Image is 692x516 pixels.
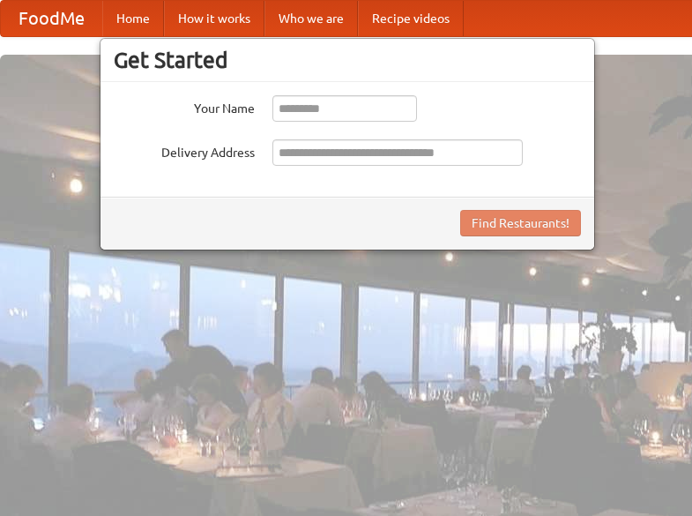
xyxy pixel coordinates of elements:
[358,1,464,36] a: Recipe videos
[114,47,581,73] h3: Get Started
[1,1,102,36] a: FoodMe
[114,95,255,117] label: Your Name
[264,1,358,36] a: Who we are
[102,1,164,36] a: Home
[114,139,255,161] label: Delivery Address
[164,1,264,36] a: How it works
[460,210,581,236] button: Find Restaurants!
